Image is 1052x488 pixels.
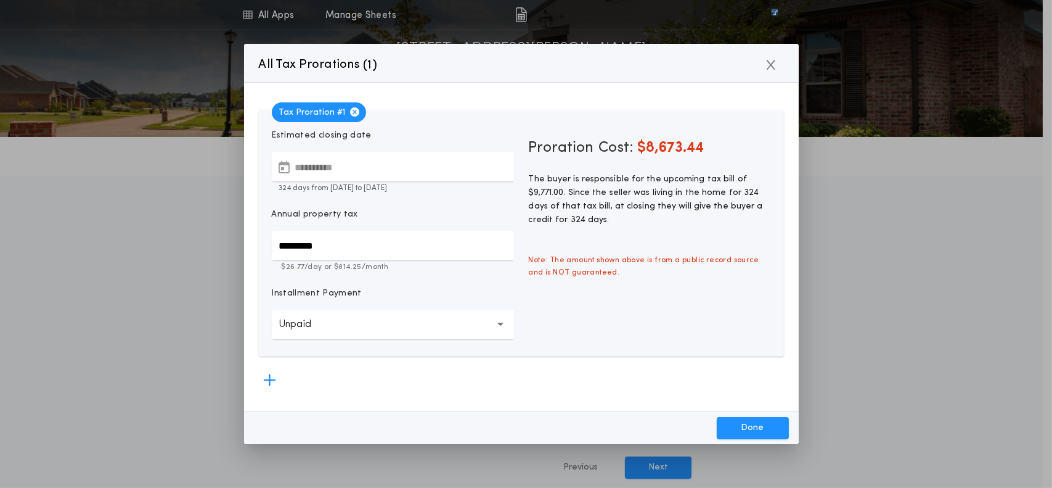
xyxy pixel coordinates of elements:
span: 1 [368,59,372,72]
button: Done [717,417,789,439]
span: Cost: [599,141,634,155]
button: Unpaid [272,310,514,339]
p: Estimated closing date [272,130,514,142]
input: Annual property tax [272,231,514,260]
p: 324 days from [DATE] to [DATE] [272,183,514,194]
p: Annual property tax [272,209,358,221]
span: Proration [529,138,594,158]
span: Tax Proration # 1 [272,102,366,122]
p: $26.77 /day or $814.25 /month [272,262,514,273]
span: $8,673.44 [638,141,704,155]
p: All Tax Prorations ( ) [259,55,378,75]
p: Unpaid [279,317,332,332]
span: The buyer is responsible for the upcoming tax bill of $9,771.00. Since the seller was living in t... [529,175,763,225]
span: Note: The amount shown above is from a public record source and is NOT guaranteed. [521,247,778,286]
p: Installment Payment [272,287,362,300]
